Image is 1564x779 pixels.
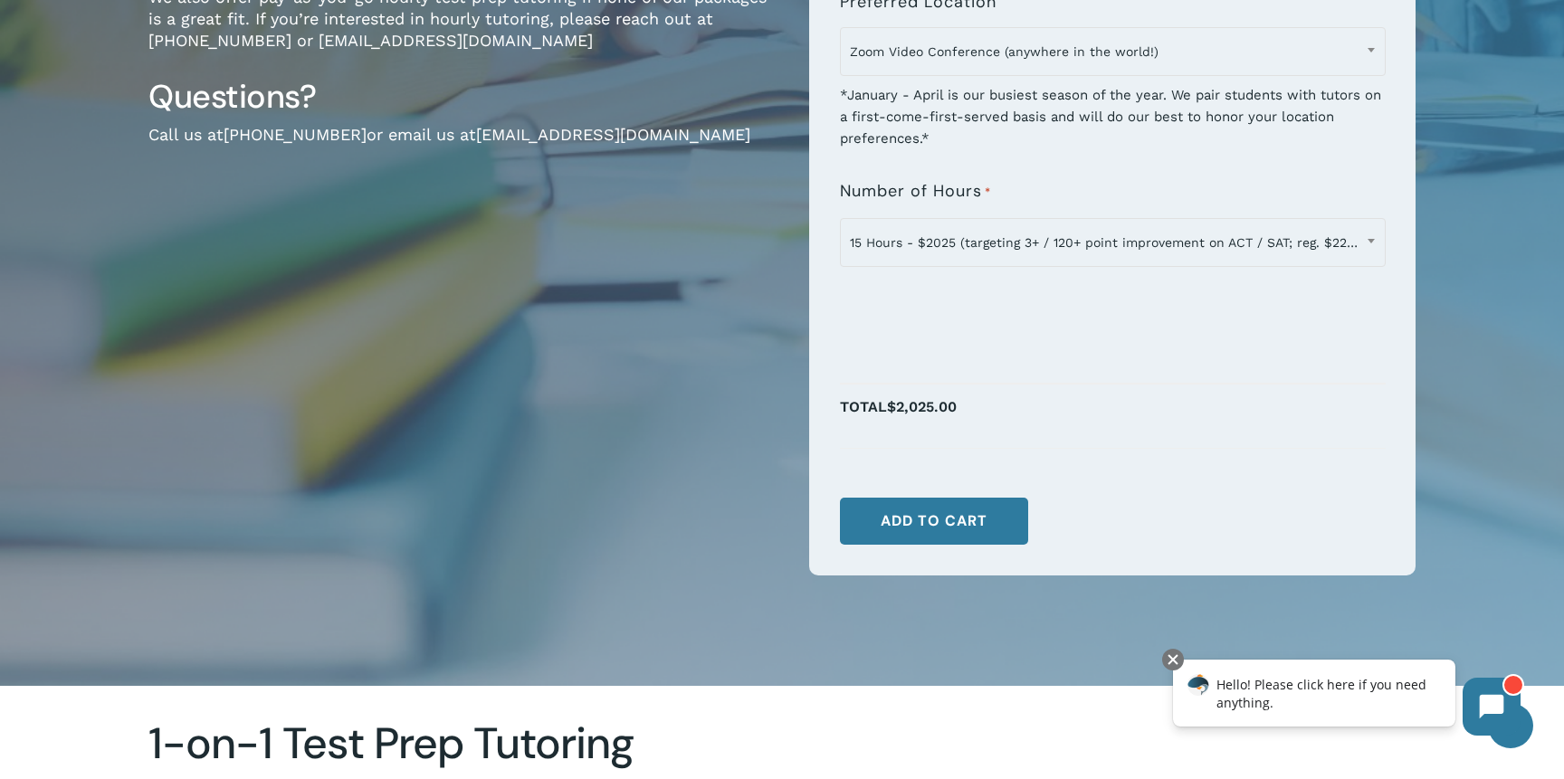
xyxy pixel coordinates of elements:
a: [EMAIL_ADDRESS][DOMAIN_NAME] [476,125,750,144]
button: Add to cart [840,498,1028,545]
a: [PHONE_NUMBER] [224,125,367,144]
iframe: Chatbot [1154,645,1539,754]
span: 15 Hours - $2025 (targeting 3+ / 120+ point improvement on ACT / SAT; reg. $2250) [840,218,1386,267]
h2: 1-on-1 Test Prep Tutoring [148,717,1415,770]
span: Zoom Video Conference (anywhere in the world!) [841,33,1385,71]
h3: Questions? [148,76,782,118]
span: Zoom Video Conference (anywhere in the world!) [840,27,1386,76]
iframe: reCAPTCHA [840,278,1115,348]
span: 15 Hours - $2025 (targeting 3+ / 120+ point improvement on ACT / SAT; reg. $2250) [841,223,1385,261]
span: $2,025.00 [887,398,957,415]
label: Number of Hours [840,182,991,202]
p: Call us at or email us at [148,124,782,170]
div: *January - April is our busiest season of the year. We pair students with tutors on a first-come-... [840,72,1386,149]
p: Total [840,394,1386,440]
